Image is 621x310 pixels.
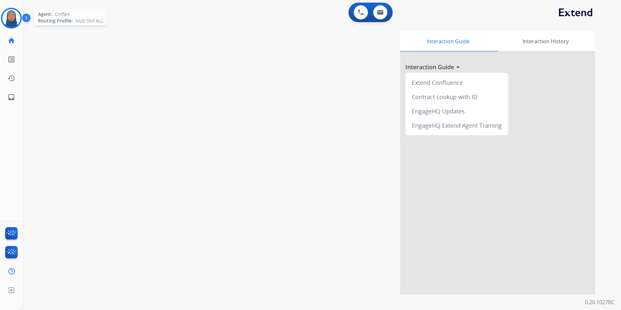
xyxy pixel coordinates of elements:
[55,11,70,18] span: Chiffani
[496,31,595,51] div: Interaction History
[2,9,20,27] img: avatar
[408,118,506,133] div: EngageHQ Extend Agent Training
[7,93,15,101] mat-icon: inbox
[38,11,52,18] span: Agent:
[7,37,15,45] mat-icon: home
[7,56,15,63] mat-icon: list_alt
[408,90,506,104] div: Contract Lookup with ID
[38,18,73,24] span: Routing Profile:
[400,31,496,51] div: Interaction Guide
[408,75,506,90] div: Extend Confluence
[408,104,506,118] div: EngageHQ Updates
[75,18,103,24] span: Multi Skill ALL
[585,298,615,306] p: 0.20.1027RC
[7,74,15,82] mat-icon: history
